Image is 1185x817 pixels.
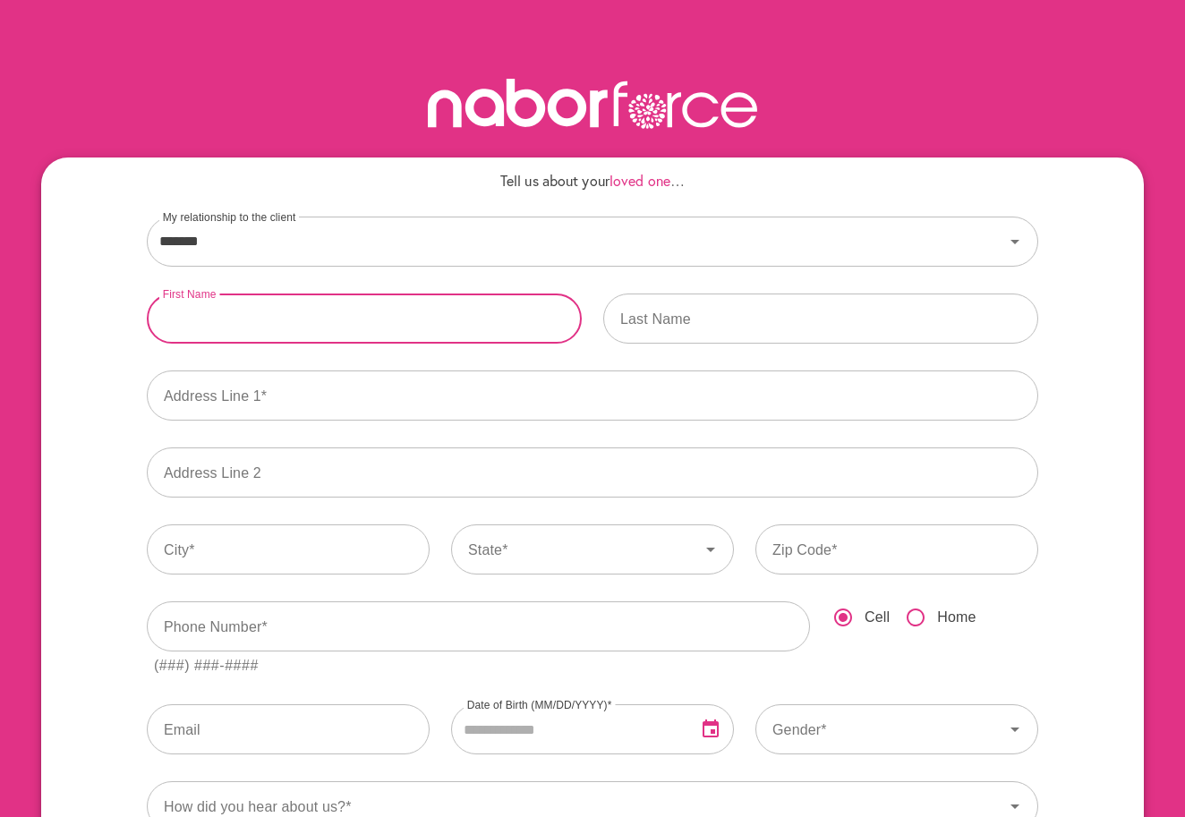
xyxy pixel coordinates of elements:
svg: Icon [1004,231,1026,252]
span: Cell [865,607,890,628]
svg: Icon [1004,719,1026,740]
svg: Icon [1004,796,1026,817]
h4: Tell us about your … [147,172,1038,190]
span: Home [937,607,976,628]
svg: Icon [700,539,721,560]
span: loved one [610,171,670,190]
div: (###) ###-#### [154,654,259,678]
button: Open Date Picker [689,708,732,751]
